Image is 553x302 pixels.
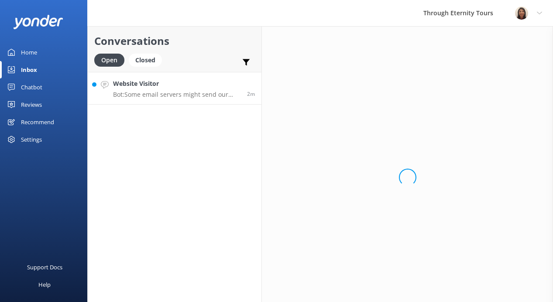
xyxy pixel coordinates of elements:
h2: Conversations [94,33,255,49]
img: 725-1755267273.png [515,7,528,20]
div: Support Docs [27,258,62,276]
a: Open [94,55,129,64]
div: Home [21,44,37,61]
img: yonder-white-logo.png [13,15,63,29]
div: Recommend [21,113,54,131]
div: Closed [129,54,162,67]
span: Sep 04 2025 04:34pm (UTC +02:00) Europe/Amsterdam [247,90,255,98]
div: Reviews [21,96,42,113]
a: Website VisitorBot:Some email servers might send our emails to a junk folder or reject them outri... [88,72,261,105]
div: Open [94,54,124,67]
p: Bot: Some email servers might send our emails to a junk folder or reject them outright. If you ha... [113,91,240,98]
div: Chatbot [21,78,42,96]
a: Closed [129,55,166,64]
div: Help [38,276,51,293]
div: Inbox [21,61,37,78]
div: Settings [21,131,42,148]
h4: Website Visitor [113,79,240,88]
